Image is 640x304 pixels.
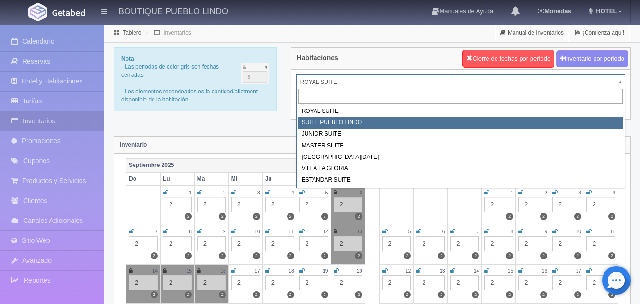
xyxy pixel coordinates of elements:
[298,175,623,186] div: ESTANDAR SUITE
[298,129,623,140] div: JUNIOR SUITE
[298,117,623,129] div: SUITE PUEBLO LINDO
[298,106,623,117] div: ROYAL SUITE
[298,152,623,163] div: [GEOGRAPHIC_DATA][DATE]
[298,140,623,152] div: MASTER SUITE
[298,163,623,175] div: VILLA LA GLORIA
